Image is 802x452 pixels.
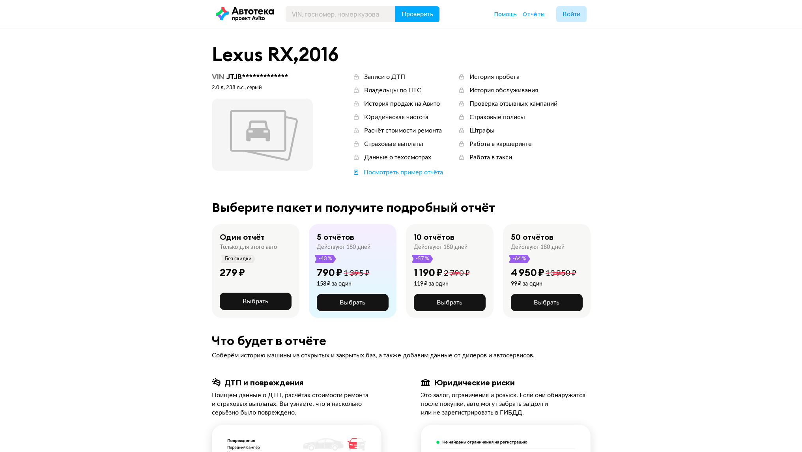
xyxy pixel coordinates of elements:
span: Войти [563,11,580,17]
div: История пробега [469,73,520,81]
div: Записи о ДТП [364,73,405,81]
button: Выбрать [220,293,292,310]
div: Проверка отзывных кампаний [469,99,557,108]
div: Юридическая чистота [364,113,428,121]
span: Выбрать [243,298,268,304]
span: Выбрать [340,299,365,306]
div: Поищем данные о ДТП, расчётах стоимости ремонта и страховых выплатах. Вы узнаете, что и насколько... [212,391,381,417]
button: Выбрать [414,294,486,311]
div: 50 отчётов [511,232,553,242]
div: Один отчёт [220,232,265,242]
div: Работа в каршеринге [469,140,532,148]
div: Lexus RX , 2016 [212,44,591,65]
div: Посмотреть пример отчёта [364,168,443,177]
div: Страховые выплаты [364,140,423,148]
span: -57 % [415,255,430,263]
span: -43 % [318,255,333,263]
div: 10 отчётов [414,232,454,242]
div: 158 ₽ за один [317,280,370,288]
span: 2 790 ₽ [444,269,470,277]
span: -64 % [512,255,527,263]
div: 279 ₽ [220,266,245,279]
div: 790 ₽ [317,266,342,279]
div: Владельцы по ПТС [364,86,421,95]
div: 2.0 л, 238 л.c., серый [212,84,313,92]
div: Выберите пакет и получите подробный отчёт [212,200,591,215]
div: Соберём историю машины из открытых и закрытых баз, а также добавим данные от дилеров и автосервисов. [212,351,591,360]
div: Данные о техосмотрах [364,153,431,162]
button: Войти [556,6,587,22]
span: VIN [212,72,224,81]
span: 13 950 ₽ [546,269,576,277]
div: Юридические риски [434,377,515,388]
div: История обслуживания [469,86,538,95]
span: 1 395 ₽ [344,269,370,277]
span: Проверить [402,11,433,17]
div: 5 отчётов [317,232,354,242]
button: Выбрать [317,294,389,311]
input: VIN, госномер, номер кузова [286,6,396,22]
a: Отчёты [523,10,544,18]
div: Действуют 180 дней [511,244,565,251]
div: Только для этого авто [220,244,277,251]
div: Штрафы [469,126,495,135]
div: 1 190 ₽ [414,266,443,279]
div: Расчёт стоимости ремонта [364,126,442,135]
button: Выбрать [511,294,583,311]
button: Проверить [395,6,439,22]
div: Что будет в отчёте [212,334,591,348]
div: Действуют 180 дней [414,244,467,251]
a: Посмотреть пример отчёта [352,168,443,177]
div: История продаж на Авито [364,99,440,108]
div: 119 ₽ за один [414,280,470,288]
div: ДТП и повреждения [224,377,303,388]
div: 4 950 ₽ [511,266,544,279]
a: Помощь [494,10,517,18]
span: Без скидки [224,255,252,263]
span: Выбрать [534,299,559,306]
div: Работа в такси [469,153,512,162]
div: 99 ₽ за один [511,280,576,288]
div: Действуют 180 дней [317,244,370,251]
div: Страховые полисы [469,113,525,121]
div: Это залог, ограничения и розыск. Если они обнаружатся после покупки, авто могут забрать за долги ... [421,391,591,417]
span: Выбрать [437,299,462,306]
